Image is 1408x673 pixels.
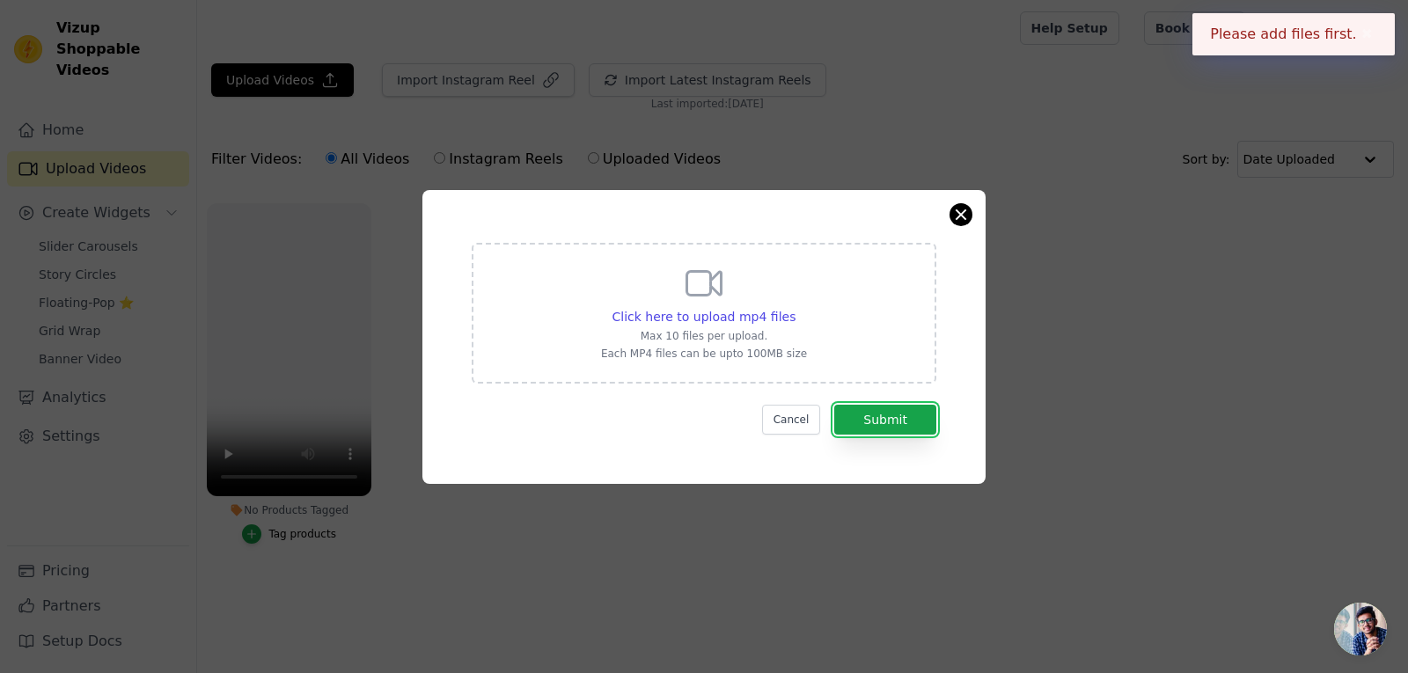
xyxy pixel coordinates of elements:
p: Max 10 files per upload. [601,329,807,343]
button: Close modal [950,204,972,225]
p: Each MP4 files can be upto 100MB size [601,347,807,361]
div: Please add files first. [1192,13,1395,55]
span: Click here to upload mp4 files [612,310,796,324]
a: Open chat [1334,603,1387,655]
button: Close [1357,24,1377,45]
button: Cancel [762,405,821,435]
button: Submit [834,405,936,435]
